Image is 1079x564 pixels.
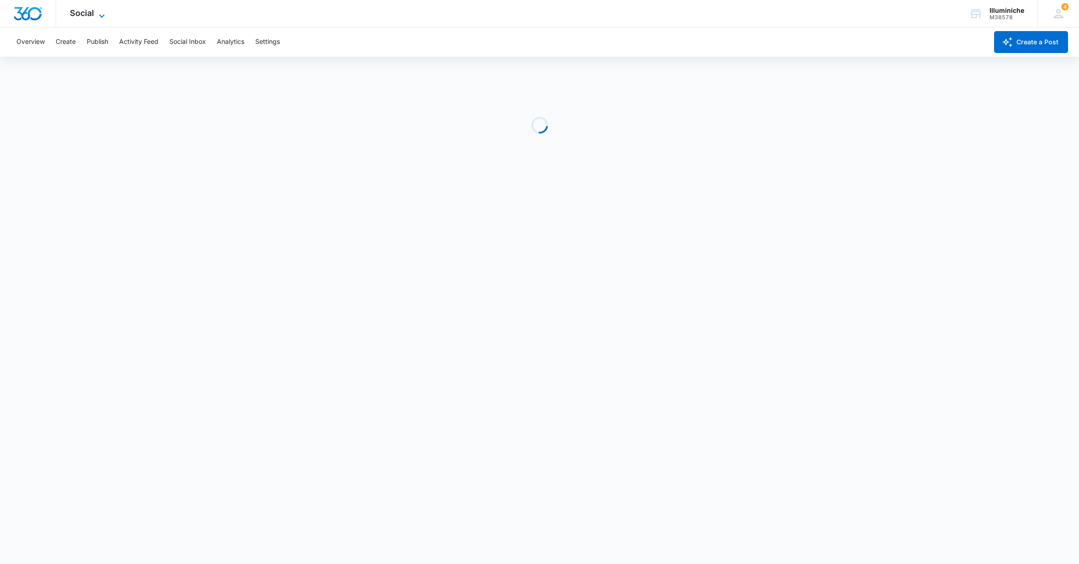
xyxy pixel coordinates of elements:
[1061,3,1068,11] span: 4
[16,27,45,57] button: Overview
[56,27,76,57] button: Create
[169,27,206,57] button: Social Inbox
[255,27,280,57] button: Settings
[1061,3,1068,11] div: notifications count
[990,14,1024,21] div: account id
[119,27,158,57] button: Activity Feed
[217,27,244,57] button: Analytics
[70,8,94,18] span: Social
[87,27,108,57] button: Publish
[990,7,1024,14] div: account name
[994,31,1068,53] button: Create a Post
